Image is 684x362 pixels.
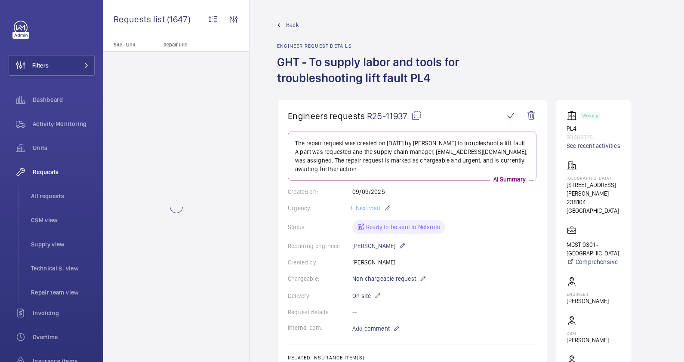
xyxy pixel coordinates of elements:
[31,264,95,273] span: Technical S. view
[277,43,547,49] h2: Engineer request details
[31,240,95,248] span: Supply view
[567,240,620,258] p: MCST 0301 - [GEOGRAPHIC_DATA]
[354,205,381,212] span: Next visit
[277,54,547,100] h1: GHT - To supply labor and tools for troubleshooting lift fault PL4
[352,274,416,283] span: Non chargeable request
[33,144,95,152] span: Units
[490,175,529,184] p: AI Summary
[295,139,529,173] p: The repair request was created on [DATE] by [PERSON_NAME] to troubleshoot a lift fault. A part wa...
[567,198,620,215] p: 238104 [GEOGRAPHIC_DATA]
[31,216,95,224] span: CSM view
[288,355,536,361] h2: Related insurance item(s)
[567,331,609,336] p: CSM
[567,133,620,141] p: 93469126
[352,324,390,333] span: Add comment
[33,168,95,176] span: Requests
[567,175,620,181] p: [GEOGRAPHIC_DATA]
[286,21,299,29] span: Back
[567,110,580,121] img: elevator.svg
[352,291,381,301] p: On site
[567,291,609,297] p: Engineer
[352,241,406,251] p: [PERSON_NAME]
[567,297,609,305] p: [PERSON_NAME]
[367,110,422,121] span: R25-11937
[32,61,49,70] span: Filters
[33,309,95,317] span: Invoicing
[31,288,95,297] span: Repair team view
[567,258,620,266] a: Comprehensive
[163,42,220,48] p: Repair title
[567,336,609,344] p: [PERSON_NAME]
[582,114,598,117] p: Working
[33,95,95,104] span: Dashboard
[114,14,167,25] span: Requests list
[567,181,620,198] p: [STREET_ADDRESS][PERSON_NAME]
[31,192,95,200] span: All requests
[567,141,620,150] a: See recent activities
[33,120,95,128] span: Activity Monitoring
[103,42,160,48] p: Site - Unit
[567,124,620,133] p: PL4
[288,110,365,121] span: Engineers requests
[9,55,95,76] button: Filters
[33,333,95,341] span: Overtime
